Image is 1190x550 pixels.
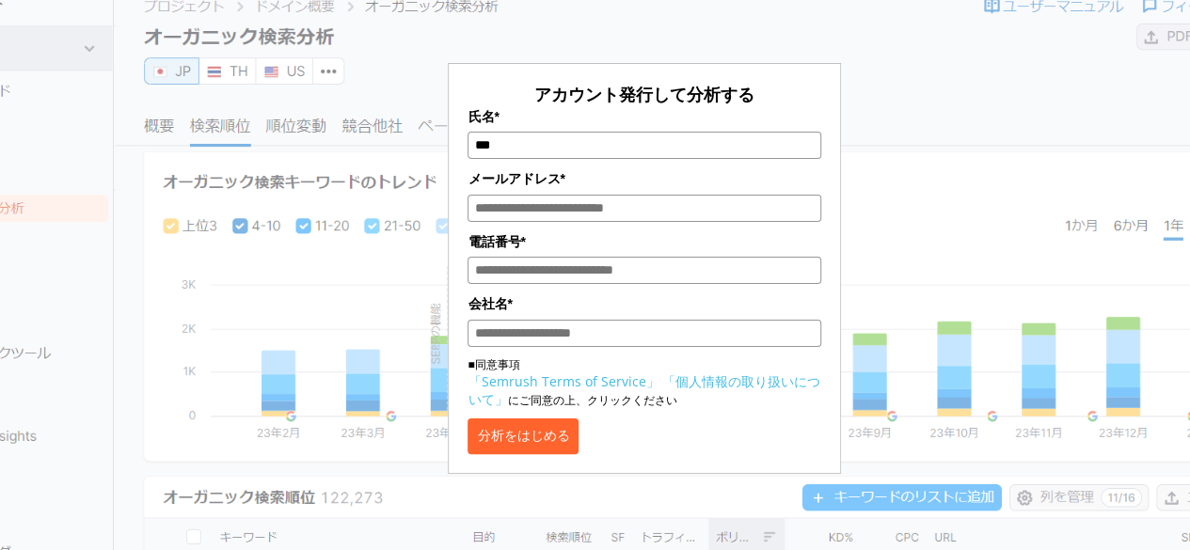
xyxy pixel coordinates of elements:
[468,372,658,390] a: 「Semrush Terms of Service」
[534,83,754,105] span: アカウント発行して分析する
[468,231,820,252] label: 電話番号*
[468,356,820,409] p: ■同意事項 にご同意の上、クリックください
[468,418,579,454] button: 分析をはじめる
[468,372,819,408] a: 「個人情報の取り扱いについて」
[468,168,820,189] label: メールアドレス*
